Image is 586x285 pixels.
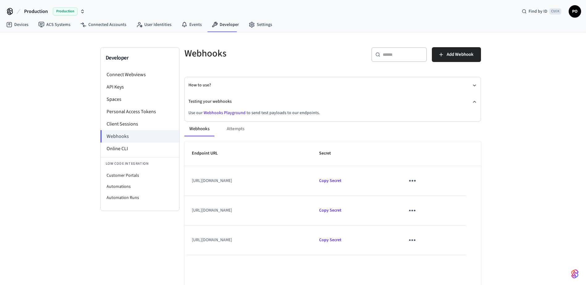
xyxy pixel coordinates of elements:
li: API Keys [101,81,179,93]
li: Online CLI [101,142,179,155]
span: PO [569,6,580,17]
a: Webhooks Playground [204,110,246,116]
a: Devices [1,19,33,30]
span: Add Webhook [447,51,474,59]
li: Spaces [101,93,179,105]
li: Automations [101,181,179,192]
li: Customer Portals [101,170,179,181]
div: Find by IDCtrl K [517,6,566,17]
a: ACS Systems [33,19,75,30]
span: Endpoint URL [192,149,226,158]
a: User Identities [131,19,176,30]
li: Connect Webviews [101,68,179,81]
a: Developer [207,19,244,30]
span: Find by ID [529,8,547,14]
td: [URL][DOMAIN_NAME] [184,166,312,196]
li: Webhooks [100,130,179,142]
span: Secret [319,149,339,158]
img: SeamLogoGradient.69752ec5.svg [571,269,579,279]
a: Connected Accounts [75,19,131,30]
span: Ctrl K [549,8,561,14]
li: Personal Access Tokens [101,105,179,118]
p: Use our to send test payloads to our endpoints. [188,110,477,116]
span: Copied! [319,237,341,243]
li: Low Code Integration [101,157,179,170]
td: [URL][DOMAIN_NAME] [184,196,312,225]
li: Automation Runs [101,192,179,203]
button: PO [569,5,581,18]
h3: Developer [106,54,174,62]
button: Webhooks [184,122,214,136]
span: Production [24,8,48,15]
span: Copied! [319,178,341,184]
div: Testing your webhooks [188,110,477,121]
td: [URL][DOMAIN_NAME] [184,225,312,255]
div: ant example [184,122,481,136]
button: Add Webhook [432,47,481,62]
li: Client Sessions [101,118,179,130]
table: sticky table [184,141,481,255]
span: Copied! [319,207,341,213]
a: Settings [244,19,277,30]
span: Production [53,7,78,15]
button: Testing your webhooks [188,93,477,110]
a: Events [176,19,207,30]
button: How to use? [188,77,477,93]
h5: Webhooks [184,47,329,60]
